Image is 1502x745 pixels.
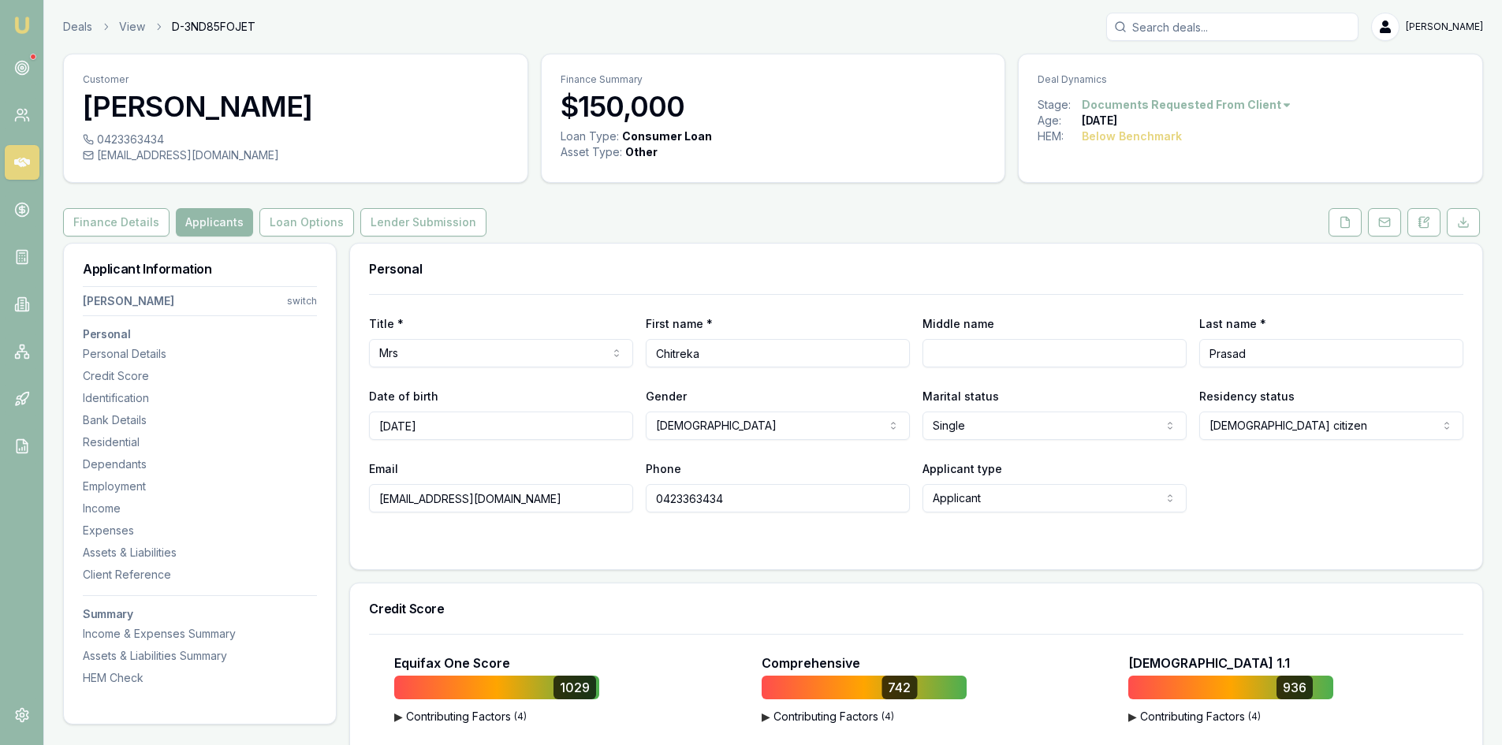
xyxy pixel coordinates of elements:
[83,626,317,642] div: Income & Expenses Summary
[561,129,619,144] div: Loan Type:
[622,129,712,144] div: Consumer Loan
[922,389,999,403] label: Marital status
[83,456,317,472] div: Dependants
[561,144,622,160] div: Asset Type :
[83,501,317,516] div: Income
[561,73,986,86] p: Finance Summary
[762,709,770,725] span: ▶
[13,16,32,35] img: emu-icon-u.png
[1106,13,1359,41] input: Search deals
[83,293,174,309] div: [PERSON_NAME]
[369,412,633,440] input: DD/MM/YYYY
[83,479,317,494] div: Employment
[83,91,509,122] h3: [PERSON_NAME]
[394,654,510,672] p: Equifax One Score
[922,317,994,330] label: Middle name
[83,147,509,163] div: [EMAIL_ADDRESS][DOMAIN_NAME]
[646,389,687,403] label: Gender
[63,19,255,35] nav: breadcrumb
[360,208,486,237] button: Lender Submission
[646,462,681,475] label: Phone
[83,523,317,538] div: Expenses
[83,412,317,428] div: Bank Details
[1128,654,1290,672] p: [DEMOGRAPHIC_DATA] 1.1
[369,462,398,475] label: Email
[394,709,403,725] span: ▶
[1199,389,1295,403] label: Residency status
[172,19,255,35] span: D-3ND85FOJET
[922,462,1002,475] label: Applicant type
[881,710,894,723] span: ( 4 )
[83,390,317,406] div: Identification
[83,368,317,384] div: Credit Score
[1038,97,1082,113] div: Stage:
[514,710,527,723] span: ( 4 )
[1199,317,1266,330] label: Last name *
[369,317,404,330] label: Title *
[1038,129,1082,144] div: HEM:
[83,263,317,275] h3: Applicant Information
[881,676,917,699] div: 742
[1038,113,1082,129] div: Age:
[646,484,910,512] input: 0431 234 567
[287,295,317,307] div: switch
[561,91,986,122] h3: $150,000
[119,19,145,35] a: View
[173,208,256,237] a: Applicants
[1082,129,1182,144] div: Below Benchmark
[256,208,357,237] a: Loan Options
[762,709,967,725] button: ▶Contributing Factors(4)
[63,19,92,35] a: Deals
[394,709,599,725] button: ▶Contributing Factors(4)
[63,208,173,237] a: Finance Details
[625,144,658,160] div: Other
[369,602,1463,615] h3: Credit Score
[357,208,490,237] a: Lender Submission
[176,208,253,237] button: Applicants
[369,263,1463,275] h3: Personal
[83,545,317,561] div: Assets & Liabilities
[63,208,170,237] button: Finance Details
[1082,113,1117,129] div: [DATE]
[646,317,713,330] label: First name *
[762,654,860,672] p: Comprehensive
[553,676,596,699] div: 1029
[1082,97,1292,113] button: Documents Requested From Client
[1128,709,1137,725] span: ▶
[83,670,317,686] div: HEM Check
[259,208,354,237] button: Loan Options
[369,389,438,403] label: Date of birth
[83,434,317,450] div: Residential
[83,648,317,664] div: Assets & Liabilities Summary
[1277,676,1313,699] div: 936
[1248,710,1261,723] span: ( 4 )
[1038,73,1463,86] p: Deal Dynamics
[83,132,509,147] div: 0423363434
[83,346,317,362] div: Personal Details
[83,609,317,620] h3: Summary
[83,567,317,583] div: Client Reference
[83,329,317,340] h3: Personal
[1128,709,1333,725] button: ▶Contributing Factors(4)
[1406,20,1483,33] span: [PERSON_NAME]
[83,73,509,86] p: Customer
